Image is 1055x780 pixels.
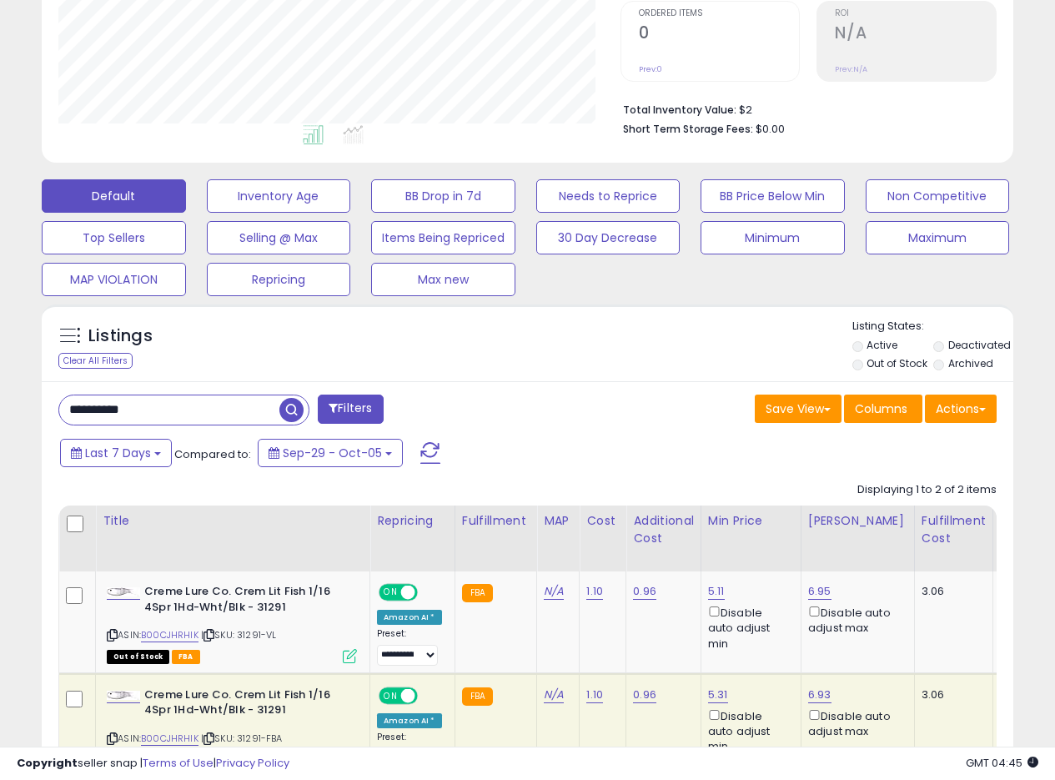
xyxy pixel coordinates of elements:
[867,356,927,370] label: Out of Stock
[966,755,1038,771] span: 2025-10-13 04:45 GMT
[708,707,788,755] div: Disable auto adjust min
[866,179,1010,213] button: Non Competitive
[380,586,401,600] span: ON
[85,445,151,461] span: Last 7 Days
[708,583,725,600] a: 5.11
[377,512,448,530] div: Repricing
[756,121,785,137] span: $0.00
[144,584,347,619] b: Creme Lure Co. Crem Lit Fish 1/16 4Spr 1Hd-Wht/Blk - 31291
[58,353,133,369] div: Clear All Filters
[623,103,736,117] b: Total Inventory Value:
[42,179,186,213] button: Default
[415,688,442,702] span: OFF
[708,603,788,652] div: Disable auto adjust min
[17,755,78,771] strong: Copyright
[639,64,662,74] small: Prev: 0
[922,512,986,547] div: Fulfillment Cost
[143,755,214,771] a: Terms of Use
[207,263,351,296] button: Repricing
[639,23,800,46] h2: 0
[755,395,841,423] button: Save View
[808,512,907,530] div: [PERSON_NAME]
[216,755,289,771] a: Privacy Policy
[633,687,656,703] a: 0.96
[380,688,401,702] span: ON
[808,603,902,636] div: Disable auto adjust max
[107,687,357,765] div: ASIN:
[107,584,357,662] div: ASIN:
[855,400,907,417] span: Columns
[948,356,993,370] label: Archived
[377,610,442,625] div: Amazon AI *
[88,325,153,348] h5: Listings
[144,687,347,722] b: Creme Lure Co. Crem Lit Fish 1/16 4Spr 1Hd-Wht/Blk - 31291
[867,338,897,352] label: Active
[107,587,140,596] img: 21VTtHzCNYL._SL40_.jpg
[623,122,753,136] b: Short Term Storage Fees:
[701,221,845,254] button: Minimum
[922,584,980,599] div: 3.06
[835,64,867,74] small: Prev: N/A
[462,584,493,602] small: FBA
[586,583,603,600] a: 1.10
[207,221,351,254] button: Selling @ Max
[536,221,681,254] button: 30 Day Decrease
[371,263,515,296] button: Max new
[544,512,572,530] div: MAP
[544,687,564,703] a: N/A
[623,98,984,118] li: $2
[107,691,140,700] img: 21VTtHzCNYL._SL40_.jpg
[536,179,681,213] button: Needs to Reprice
[586,512,619,530] div: Cost
[283,445,382,461] span: Sep-29 - Oct-05
[639,9,800,18] span: Ordered Items
[925,395,997,423] button: Actions
[633,512,694,547] div: Additional Cost
[948,338,1011,352] label: Deactivated
[701,179,845,213] button: BB Price Below Min
[708,687,728,703] a: 5.31
[633,583,656,600] a: 0.96
[808,707,902,739] div: Disable auto adjust max
[462,512,530,530] div: Fulfillment
[42,221,186,254] button: Top Sellers
[207,179,351,213] button: Inventory Age
[103,512,363,530] div: Title
[852,319,1013,335] p: Listing States:
[544,583,564,600] a: N/A
[371,179,515,213] button: BB Drop in 7d
[17,756,289,772] div: seller snap | |
[866,221,1010,254] button: Maximum
[844,395,922,423] button: Columns
[201,628,277,642] span: | SKU: 31291-VL
[708,512,794,530] div: Min Price
[172,650,200,664] span: FBA
[107,650,169,664] span: All listings that are currently out of stock and unavailable for purchase on Amazon
[60,439,172,467] button: Last 7 Days
[808,583,831,600] a: 6.95
[415,586,442,600] span: OFF
[371,221,515,254] button: Items Being Repriced
[42,263,186,296] button: MAP VIOLATION
[857,482,997,498] div: Displaying 1 to 2 of 2 items
[835,9,996,18] span: ROI
[318,395,383,424] button: Filters
[141,628,198,642] a: B00CJHRHIK
[462,687,493,706] small: FBA
[586,687,603,703] a: 1.10
[808,687,831,703] a: 6.93
[174,446,251,462] span: Compared to:
[922,687,980,702] div: 3.06
[258,439,403,467] button: Sep-29 - Oct-05
[377,713,442,728] div: Amazon AI *
[377,628,442,666] div: Preset:
[835,23,996,46] h2: N/A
